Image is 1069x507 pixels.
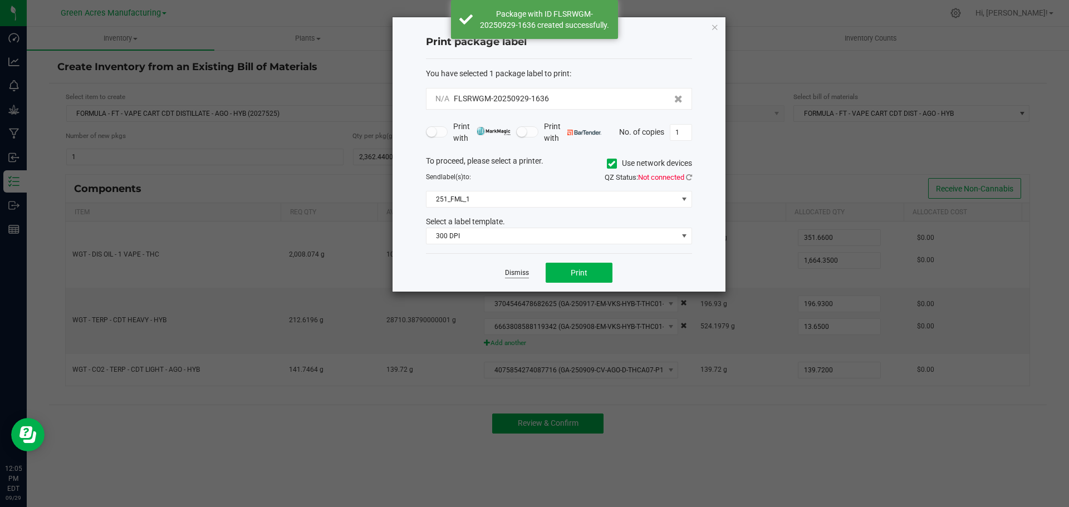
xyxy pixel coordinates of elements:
[426,228,678,244] span: 300 DPI
[571,268,587,277] span: Print
[441,173,463,181] span: label(s)
[454,94,549,103] span: FLSRWGM-20250929-1636
[546,263,612,283] button: Print
[479,8,610,31] div: Package with ID FLSRWGM-20250929-1636 created successfully.
[605,173,692,181] span: QZ Status:
[638,173,684,181] span: Not connected
[607,157,692,169] label: Use network devices
[619,127,664,136] span: No. of copies
[426,69,570,78] span: You have selected 1 package label to print
[505,268,529,278] a: Dismiss
[567,130,601,135] img: bartender.png
[477,127,511,135] img: mark_magic_cybra.png
[426,191,678,207] span: 251_FML_1
[418,155,700,172] div: To proceed, please select a printer.
[435,94,449,103] span: N/A
[426,68,692,80] div: :
[426,35,692,50] h4: Print package label
[11,418,45,451] iframe: Resource center
[418,216,700,228] div: Select a label template.
[453,121,511,144] span: Print with
[426,173,471,181] span: Send to:
[544,121,601,144] span: Print with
